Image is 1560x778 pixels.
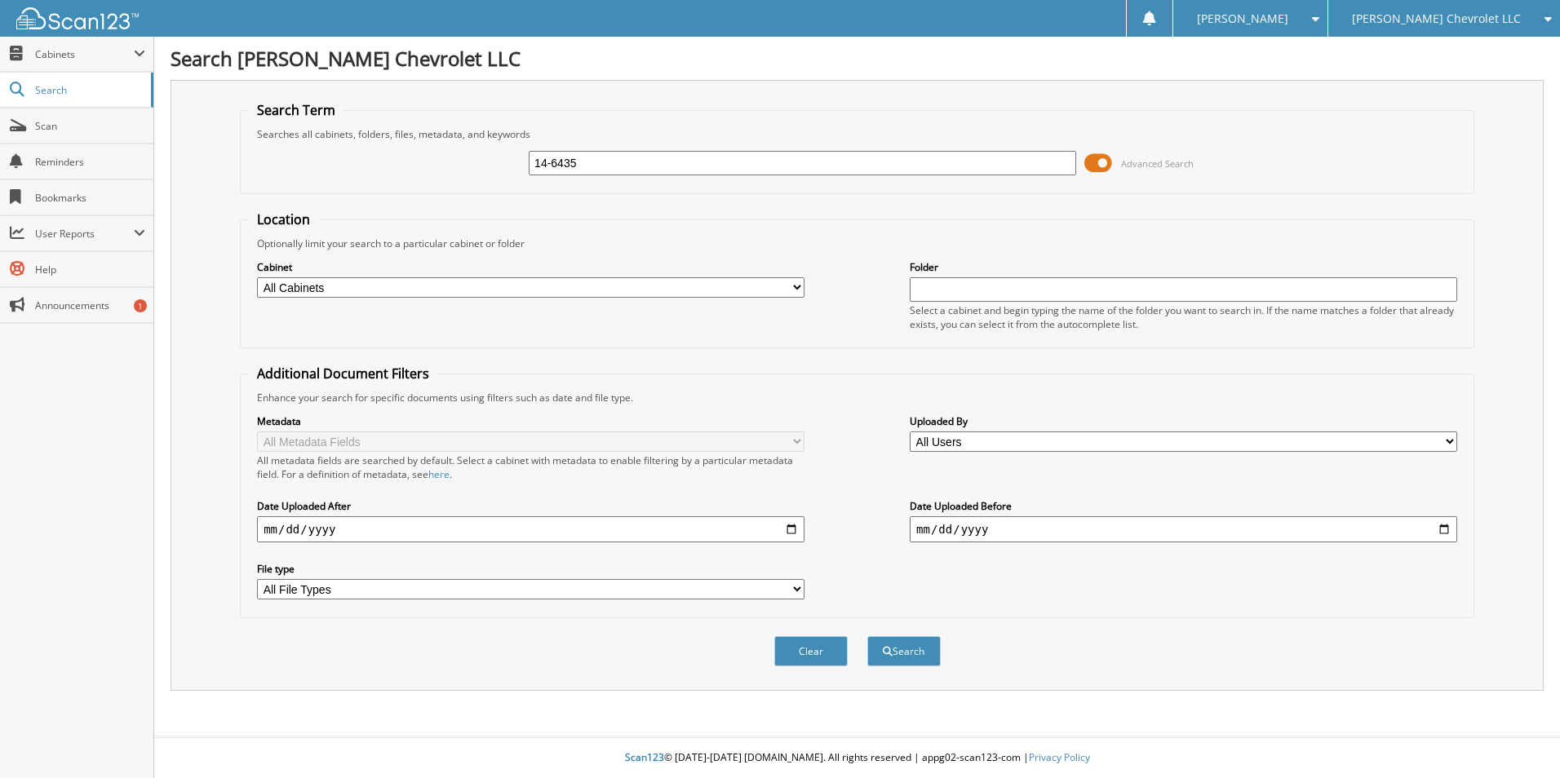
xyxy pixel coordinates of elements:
[35,47,134,61] span: Cabinets
[257,414,804,428] label: Metadata
[249,101,343,119] legend: Search Term
[35,298,145,312] span: Announcements
[35,263,145,276] span: Help
[249,236,1465,250] div: Optionally limit your search to a particular cabinet or folder
[171,45,1544,72] h1: Search [PERSON_NAME] Chevrolet LLC
[910,303,1457,331] div: Select a cabinet and begin typing the name of the folder you want to search in. If the name match...
[35,83,143,97] span: Search
[257,499,804,513] label: Date Uploaded After
[35,227,134,241] span: User Reports
[1352,14,1521,24] span: [PERSON_NAME] Chevrolet LLC
[16,7,139,29] img: scan123-logo-white.svg
[257,260,804,274] label: Cabinet
[625,750,664,764] span: Scan123
[910,414,1457,428] label: Uploaded By
[257,453,804,481] div: All metadata fields are searched by default. Select a cabinet with metadata to enable filtering b...
[249,127,1465,141] div: Searches all cabinets, folders, files, metadata, and keywords
[428,467,450,481] a: here
[910,260,1457,274] label: Folder
[1197,14,1288,24] span: [PERSON_NAME]
[257,516,804,542] input: start
[910,499,1457,513] label: Date Uploaded Before
[1029,750,1090,764] a: Privacy Policy
[134,299,147,312] div: 1
[774,636,848,666] button: Clear
[867,636,941,666] button: Search
[35,119,145,133] span: Scan
[154,738,1560,778] div: © [DATE]-[DATE] [DOMAIN_NAME]. All rights reserved | appg02-scan123-com |
[910,516,1457,542] input: end
[35,191,145,205] span: Bookmarks
[249,210,318,228] legend: Location
[35,155,145,169] span: Reminders
[1121,157,1194,170] span: Advanced Search
[249,365,437,382] legend: Additional Document Filters
[249,391,1465,404] div: Enhance your search for specific documents using filters such as date and file type.
[257,562,804,576] label: File type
